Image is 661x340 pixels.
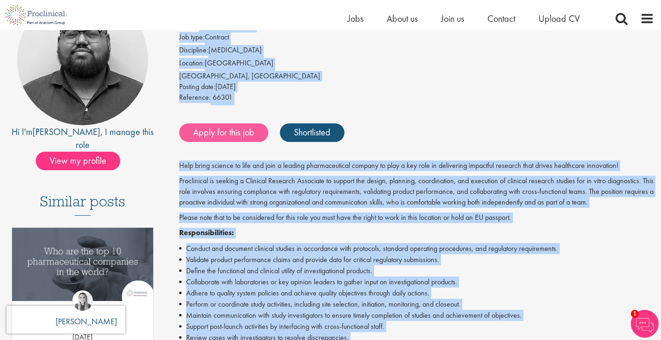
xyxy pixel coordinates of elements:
li: Adhere to quality system policies and achieve quality objectives through daily actions. [179,288,654,299]
li: [GEOGRAPHIC_DATA] [179,58,654,71]
li: Maintain communication with study investigators to ensure timely completion of studies and achiev... [179,310,654,321]
span: 66301 [213,92,233,102]
label: Location: [179,58,205,69]
img: Hannah Burke [72,290,93,311]
a: Shortlisted [280,123,344,142]
a: View my profile [36,154,130,166]
a: [PERSON_NAME] [32,126,100,138]
a: Join us [441,13,464,25]
div: [GEOGRAPHIC_DATA], [GEOGRAPHIC_DATA] [179,71,654,82]
a: Contact [487,13,515,25]
li: Support post-launch activities by interfacing with cross-functional staff. [179,321,654,332]
a: Upload CV [538,13,580,25]
a: About us [387,13,418,25]
li: Validate product performance claims and provide data for critical regulatory submissions. [179,254,654,265]
h3: Similar posts [40,193,125,216]
li: Collaborate with laboratories or key opinion leaders to gather input on investigational products. [179,276,654,288]
p: Please note that to be considered for this role you must have the right to work in this location ... [179,212,654,223]
iframe: reCAPTCHA [6,306,125,334]
li: [MEDICAL_DATA] [179,45,654,58]
label: Discipline: [179,45,208,56]
strong: Responsibilities: [179,228,234,237]
a: Link to a post [12,228,153,310]
p: Proclinical is seeking a Clinical Research Associate to support the design, planning, coordinatio... [179,176,654,208]
a: Apply for this job [179,123,268,142]
li: Perform or coordinate study activities, including site selection, initiation, monitoring, and clo... [179,299,654,310]
img: Top 10 pharmaceutical companies in the world 2025 [12,228,153,301]
img: Chatbot [631,310,659,338]
span: 1 [631,310,639,318]
li: Conduct and document clinical studies in accordance with protocols, standard operating procedures... [179,243,654,254]
label: Reference: [179,92,211,103]
p: Help bring science to life and join a leading pharmaceutical company to play a key role in delive... [179,160,654,171]
label: Job type: [179,32,205,43]
div: [DATE] [179,82,654,92]
a: Jobs [348,13,363,25]
li: Contract [179,32,654,45]
li: Define the functional and clinical utility of investigational products. [179,265,654,276]
a: Hannah Burke [PERSON_NAME] [49,290,117,332]
div: Hi I'm , I manage this role [7,125,158,152]
span: Posting date: [179,82,215,91]
span: View my profile [36,152,120,170]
